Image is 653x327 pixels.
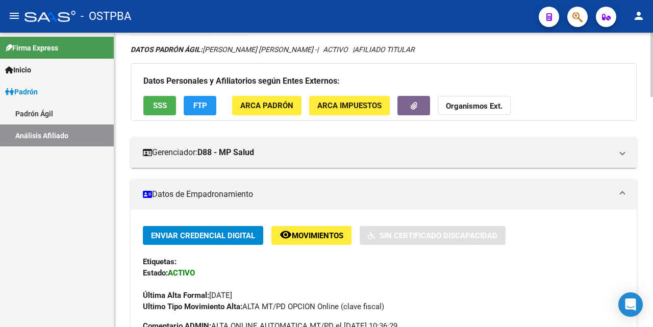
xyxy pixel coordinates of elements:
span: Padrón [5,86,38,97]
span: ALTA MT/PD OPCION Online (clave fiscal) [143,302,384,311]
button: SSS [143,96,176,115]
strong: Estado: [143,268,168,278]
mat-icon: person [633,10,645,22]
strong: Organismos Ext. [446,102,503,111]
span: Firma Express [5,42,58,54]
i: | ACTIVO | [131,45,415,54]
span: Movimientos [292,231,343,240]
strong: Ultimo Tipo Movimiento Alta: [143,302,242,311]
mat-expansion-panel-header: Datos de Empadronamiento [131,179,637,210]
strong: ACTIVO [168,268,195,278]
mat-panel-title: Datos de Empadronamiento [143,189,612,200]
button: Enviar Credencial Digital [143,226,263,245]
mat-icon: menu [8,10,20,22]
strong: Última Alta Formal: [143,291,209,300]
span: Inicio [5,64,31,76]
div: Open Intercom Messenger [618,292,643,317]
span: [DATE] [143,291,232,300]
strong: DATOS PADRÓN ÁGIL: [131,45,203,54]
mat-icon: remove_red_eye [280,229,292,241]
span: AFILIADO TITULAR [354,45,415,54]
button: ARCA Impuestos [309,96,390,115]
span: [PERSON_NAME] [PERSON_NAME] - [131,45,317,54]
strong: Etiquetas: [143,257,177,266]
mat-expansion-panel-header: Gerenciador:D88 - MP Salud [131,137,637,168]
span: SSS [153,102,167,111]
mat-panel-title: Gerenciador: [143,147,612,158]
button: FTP [184,96,216,115]
span: Enviar Credencial Digital [151,231,255,240]
span: - OSTPBA [81,5,131,28]
span: ARCA Padrón [240,102,293,111]
h3: Datos Personales y Afiliatorios según Entes Externos: [143,74,624,88]
strong: D88 - MP Salud [197,147,254,158]
span: ARCA Impuestos [317,102,382,111]
span: Sin Certificado Discapacidad [380,231,497,240]
button: ARCA Padrón [232,96,302,115]
button: Sin Certificado Discapacidad [360,226,506,245]
button: Movimientos [271,226,351,245]
button: Organismos Ext. [438,96,511,115]
span: FTP [193,102,207,111]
